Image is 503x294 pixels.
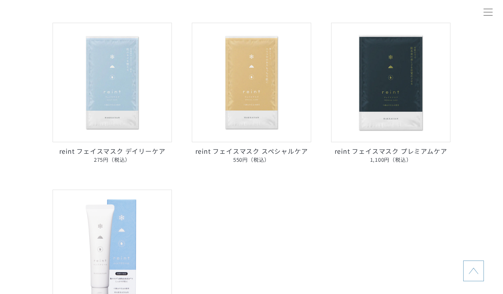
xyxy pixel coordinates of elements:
span: 550円（税込） [192,156,311,164]
img: reint フェイスマスク スペシャルケア [192,23,311,142]
p: reint フェイスマスク スペシャルケア [192,146,311,164]
img: reint フェイスマスク デイリーケア [53,23,172,142]
p: reint フェイスマスク プレミアムケア [331,146,450,164]
img: topに戻る [469,266,478,276]
a: reint フェイスマスク プレミアムケア reint フェイスマスク プレミアムケア1,100円（税込） [331,23,450,164]
span: 275円（税込） [53,156,172,164]
img: reint フェイスマスク プレミアムケア [331,23,450,142]
a: reint フェイスマスク デイリーケア reint フェイスマスク デイリーケア275円（税込） [53,23,172,164]
p: reint フェイスマスク デイリーケア [53,146,172,164]
a: reint フェイスマスク スペシャルケア reint フェイスマスク スペシャルケア550円（税込） [192,23,311,164]
span: 1,100円（税込） [331,156,450,164]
